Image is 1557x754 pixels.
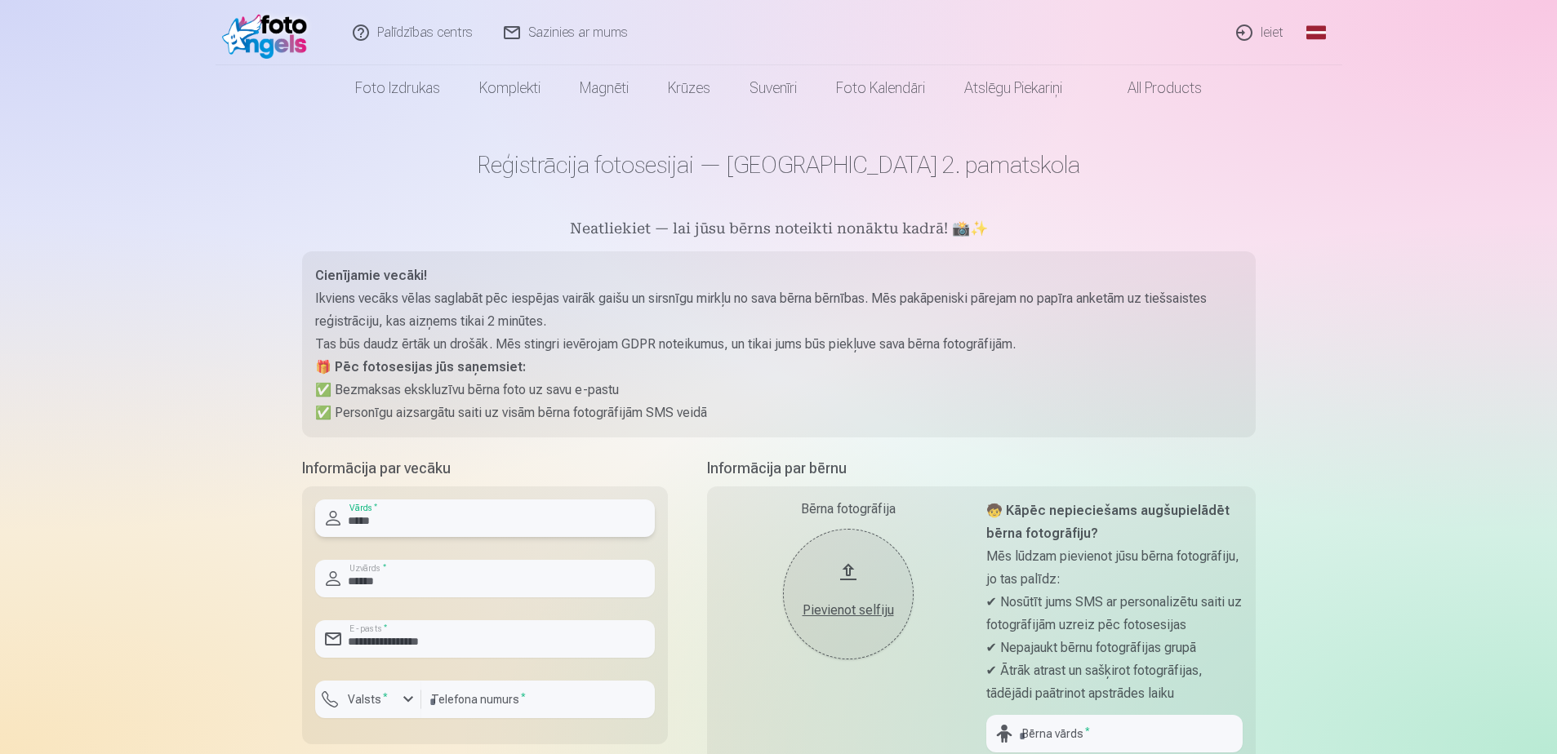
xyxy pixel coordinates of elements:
[302,150,1256,180] h1: Reģistrācija fotosesijai — [GEOGRAPHIC_DATA] 2. pamatskola
[986,503,1230,541] strong: 🧒 Kāpēc nepieciešams augšupielādēt bērna fotogrāfiju?
[986,659,1243,705] p: ✔ Ātrāk atrast un sašķirot fotogrāfijas, tādējādi paātrinot apstrādes laiku
[816,65,945,111] a: Foto kalendāri
[302,219,1256,242] h5: Neatliekiet — lai jūsu bērns noteikti nonāktu kadrā! 📸✨
[315,333,1243,356] p: Tas būs daudz ērtāk un drošāk. Mēs stingri ievērojam GDPR noteikumus, un tikai jums būs piekļuve ...
[315,401,1243,424] p: ✅ Personīgu aizsargātu saiti uz visām bērna fotogrāfijām SMS veidā
[302,457,668,480] h5: Informācija par vecāku
[341,691,394,707] label: Valsts
[986,591,1243,636] p: ✔ Nosūtīt jums SMS ar personalizētu saiti uz fotogrāfijām uzreiz pēc fotosesijas
[460,65,560,111] a: Komplekti
[783,529,914,659] button: Pievienot selfiju
[315,681,421,718] button: Valsts*
[1082,65,1221,111] a: All products
[730,65,816,111] a: Suvenīri
[986,545,1243,591] p: Mēs lūdzam pievienot jūsu bērna fotogrāfiju, jo tas palīdz:
[648,65,730,111] a: Krūzes
[315,359,526,375] strong: 🎁 Pēc fotosesijas jūs saņemsiet:
[315,268,427,283] strong: Cienījamie vecāki!
[799,601,897,620] div: Pievienot selfiju
[707,457,1256,480] h5: Informācija par bērnu
[222,7,316,59] img: /fa1
[945,65,1082,111] a: Atslēgu piekariņi
[720,499,976,519] div: Bērna fotogrāfija
[315,287,1243,333] p: Ikviens vecāks vēlas saglabāt pēc iespējas vairāk gaišu un sirsnīgu mirkļu no sava bērna bērnības...
[315,379,1243,401] p: ✅ Bezmaksas ekskluzīvu bērna foto uz savu e-pastu
[986,636,1243,659] p: ✔ Nepajaukt bērnu fotogrāfijas grupā
[560,65,648,111] a: Magnēti
[336,65,460,111] a: Foto izdrukas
